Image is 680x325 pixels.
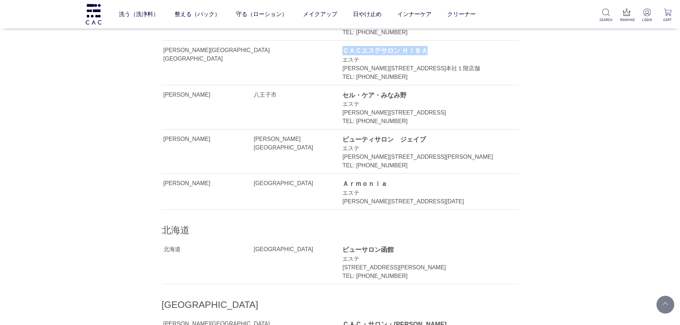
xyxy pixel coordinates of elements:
[342,117,502,126] div: TEL: [PHONE_NUMBER]
[163,245,252,254] div: 北海道
[640,17,654,22] p: LOGIN
[162,299,519,311] h2: [GEOGRAPHIC_DATA]
[119,4,159,24] a: 洗う（洗浄料）
[342,179,502,188] div: Ａｒｍｏｎｉａ
[85,4,102,24] img: logo
[447,4,476,24] a: クリーナー
[353,4,382,24] a: 日やけ止め
[661,17,674,22] p: CART
[342,263,502,272] div: [STREET_ADDRESS][PERSON_NAME]
[162,224,519,237] h2: 北海道
[303,4,337,24] a: メイクアップ
[342,56,502,64] div: エステ
[236,4,287,24] a: 守る（ローション）
[599,9,613,22] a: SEARCH
[342,245,502,254] div: ビューサロン函館
[342,91,502,100] div: セル・ケア・みなみ野
[342,272,502,280] div: TEL: [PHONE_NUMBER]
[163,179,252,188] div: [PERSON_NAME]
[342,100,502,108] div: エステ
[163,46,270,55] div: [PERSON_NAME][GEOGRAPHIC_DATA]
[342,153,502,161] div: [PERSON_NAME][STREET_ADDRESS][PERSON_NAME]
[342,189,502,197] div: エステ
[640,9,654,22] a: LOGIN
[342,64,502,73] div: [PERSON_NAME][STREET_ADDRESS]本社１階店舗
[342,135,502,144] div: ビューティサロン ジェイブ
[254,179,334,188] div: [GEOGRAPHIC_DATA]
[163,55,243,63] div: [GEOGRAPHIC_DATA]
[254,245,334,254] div: [GEOGRAPHIC_DATA]
[342,144,502,153] div: エステ
[342,197,502,206] div: [PERSON_NAME][STREET_ADDRESS][DATE]
[254,135,334,152] div: [PERSON_NAME][GEOGRAPHIC_DATA]
[342,46,502,55] div: ＣＡＣエステサロン ＨＩＢＡ
[254,91,334,99] div: 八王子市
[163,91,252,99] div: [PERSON_NAME]
[163,135,252,143] div: [PERSON_NAME]
[342,255,502,263] div: エステ
[342,161,502,170] div: TEL: [PHONE_NUMBER]
[342,108,502,117] div: [PERSON_NAME][STREET_ADDRESS]
[661,9,674,22] a: CART
[342,73,502,81] div: TEL: [PHONE_NUMBER]
[599,17,613,22] p: SEARCH
[620,9,633,22] a: RANKING
[397,4,432,24] a: インナーケア
[175,4,220,24] a: 整える（パック）
[620,17,633,22] p: RANKING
